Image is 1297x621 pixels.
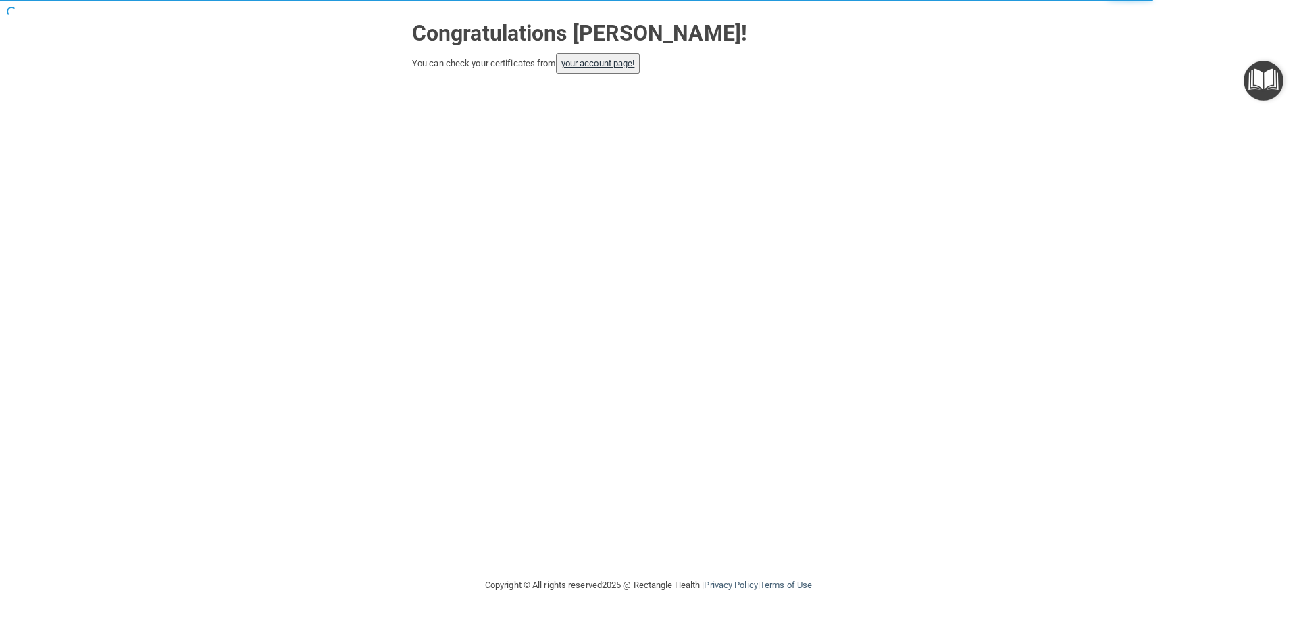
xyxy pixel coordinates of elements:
[704,580,757,590] a: Privacy Policy
[1244,61,1283,101] button: Open Resource Center
[561,58,635,68] a: your account page!
[402,564,895,607] div: Copyright © All rights reserved 2025 @ Rectangle Health | |
[412,20,747,46] strong: Congratulations [PERSON_NAME]!
[556,53,640,74] button: your account page!
[760,580,812,590] a: Terms of Use
[412,53,885,74] div: You can check your certificates from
